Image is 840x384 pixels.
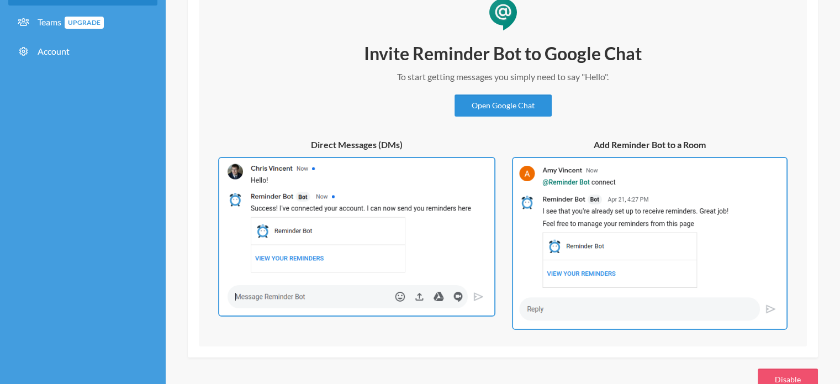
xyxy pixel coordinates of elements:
h5: Direct Messages (DMs) [218,139,495,151]
span: Teams [38,17,104,27]
h5: Add Reminder Bot to a Room [512,139,788,151]
a: TeamsUpgrade [8,10,157,35]
span: Upgrade [65,17,104,29]
a: Open Google Chat [455,94,552,117]
a: Account [8,39,157,64]
h2: Invite Reminder Bot to Google Chat [337,42,669,65]
p: To start getting messages you simply need to say "Hello". [337,70,669,83]
span: Account [38,46,70,56]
